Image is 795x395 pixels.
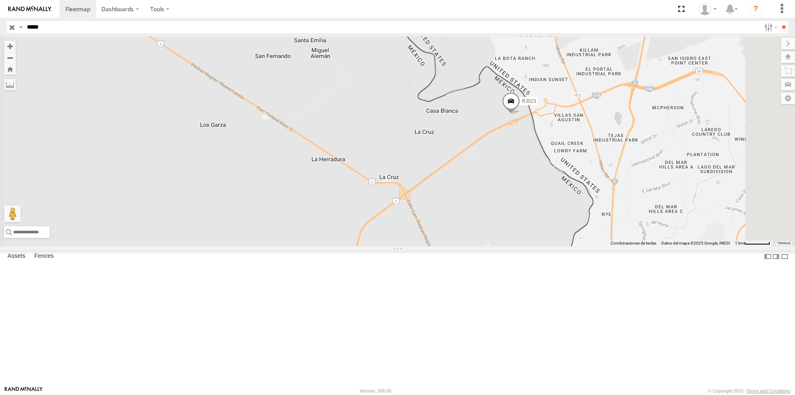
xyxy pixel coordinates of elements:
a: Terms and Conditions [747,388,790,393]
button: Arrastra al hombrecito al mapa para abrir Street View [4,206,21,222]
a: Términos (se abre en una nueva pestaña) [777,241,790,245]
label: Hide Summary Table [781,250,789,262]
img: rand-logo.svg [8,6,51,12]
span: Datos del mapa ©2025 Google, INEGI [661,241,730,245]
label: Assets [3,251,29,262]
label: Search Query [17,21,24,33]
i: ? [749,2,762,16]
div: © Copyright 2025 - [708,388,790,393]
a: Visit our Website [5,387,43,395]
label: Dock Summary Table to the Right [772,250,780,262]
button: Combinaciones de teclas [611,240,656,246]
button: Zoom Home [4,63,16,75]
button: Zoom in [4,41,16,52]
label: Map Settings [781,92,795,104]
button: Escala del mapa: 1 km por 59 píxeles [732,240,773,246]
button: Zoom out [4,52,16,63]
label: Search Filter Options [761,21,779,33]
label: Dock Summary Table to the Left [764,250,772,262]
label: Measure [4,79,16,90]
label: Fences [30,251,58,262]
div: Jose Anaya [696,3,720,15]
span: RJ023 [522,99,536,104]
div: Version: 306.00 [360,388,391,393]
span: 1 km [735,241,744,245]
